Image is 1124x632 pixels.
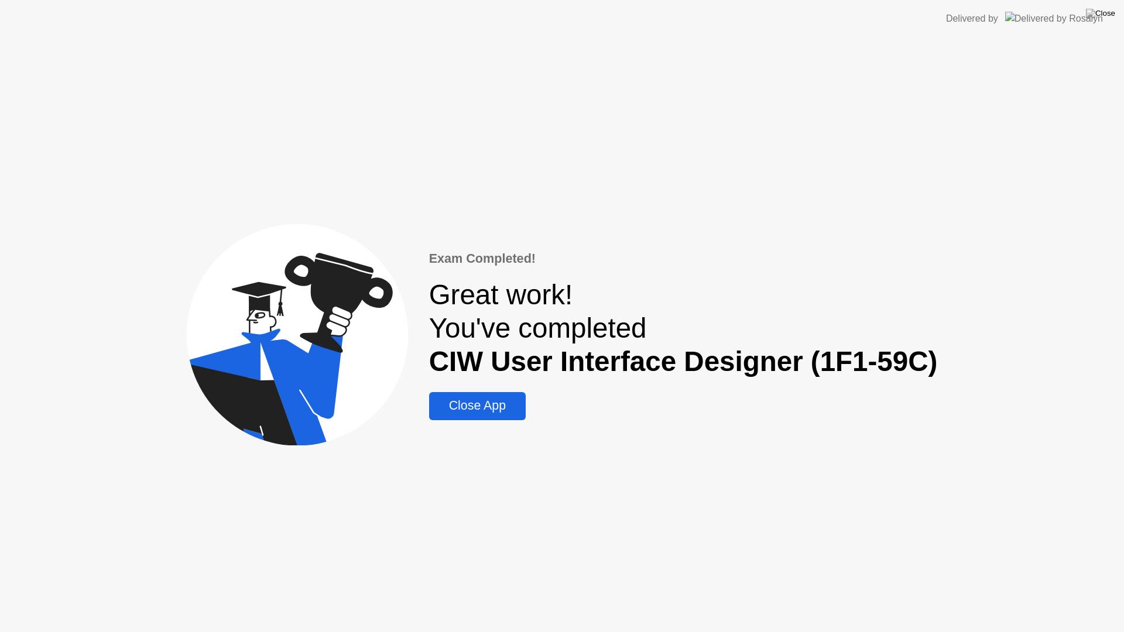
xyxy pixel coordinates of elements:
[429,392,526,420] button: Close App
[946,12,998,26] div: Delivered by
[433,399,522,413] div: Close App
[1086,9,1115,18] img: Close
[429,346,938,377] b: CIW User Interface Designer (1F1-59C)
[429,278,938,378] div: Great work! You've completed
[1005,12,1103,25] img: Delivered by Rosalyn
[429,249,938,268] div: Exam Completed!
